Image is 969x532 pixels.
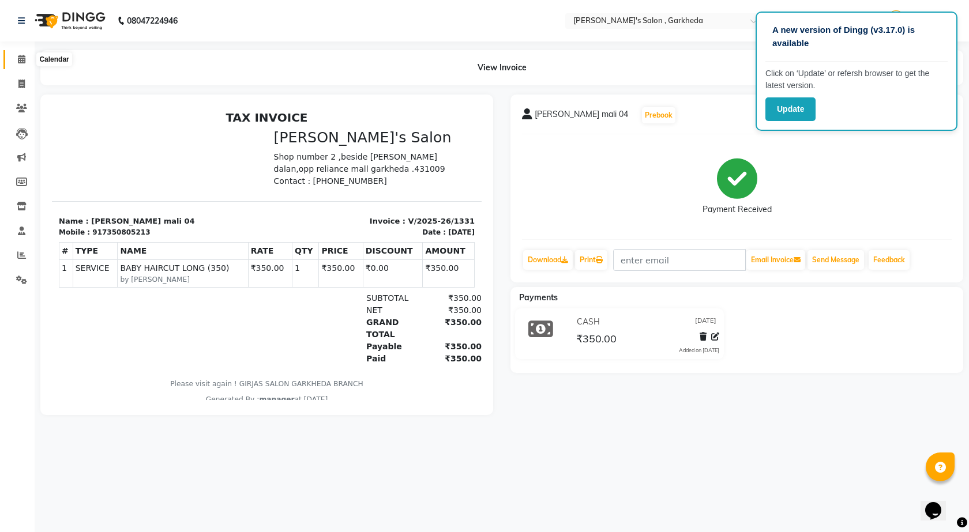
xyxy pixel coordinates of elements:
[29,5,108,37] img: logo
[807,250,864,270] button: Send Message
[746,250,805,270] button: Email Invoice
[7,153,21,181] td: 1
[307,186,369,198] div: SUBTOTAL
[127,5,178,37] b: 08047224946
[369,210,430,235] div: ₹350.00
[68,168,193,179] small: by [PERSON_NAME]
[7,288,423,299] div: Generated By : at [DATE]
[222,23,423,40] h3: [PERSON_NAME]'s Salon
[921,486,957,520] iframe: chat widget
[311,153,371,181] td: ₹0.00
[40,50,963,85] div: View Invoice
[577,316,600,328] span: CASH
[7,110,208,121] p: Name : [PERSON_NAME] mali 04
[369,235,430,247] div: ₹350.00
[267,153,311,181] td: ₹350.00
[241,136,267,153] th: QTY
[703,203,772,216] div: Payment Received
[7,121,38,131] div: Mobile :
[207,289,242,297] span: manager
[21,136,66,153] th: TYPE
[886,10,906,31] img: manager
[772,24,941,50] p: A new version of Dingg (v3.17.0) is available
[66,136,196,153] th: NAME
[307,235,369,247] div: Payable
[765,67,948,92] p: Click on ‘Update’ or refersh browser to get the latest version.
[575,250,607,270] a: Print
[369,198,430,210] div: ₹350.00
[196,136,240,153] th: RATE
[222,110,423,121] p: Invoice : V/2025-26/1331
[267,136,311,153] th: PRICE
[369,247,430,259] div: ₹350.00
[535,108,628,124] span: [PERSON_NAME] mali 04
[869,250,910,270] a: Feedback
[222,45,423,69] p: Shop number 2 ,beside [PERSON_NAME] dalan,opp reliance mall garkheda .431009
[311,136,371,153] th: DISCOUNT
[371,153,423,181] td: ₹350.00
[519,292,558,303] span: Payments
[307,198,369,210] div: NET
[765,97,816,121] button: Update
[222,69,423,81] p: Contact : [PHONE_NUMBER]
[576,332,617,348] span: ₹350.00
[7,5,423,18] h2: TAX INVOICE
[7,136,21,153] th: #
[396,121,423,131] div: [DATE]
[21,153,66,181] td: SERVICE
[241,153,267,181] td: 1
[642,107,675,123] button: Prebook
[679,346,719,354] div: Added on [DATE]
[369,186,430,198] div: ₹350.00
[695,316,716,328] span: [DATE]
[196,153,240,181] td: ₹350.00
[36,52,72,66] div: Calendar
[307,210,369,235] div: GRAND TOTAL
[523,250,573,270] a: Download
[7,273,423,283] p: Please visit again ! GIRJAS SALON GARKHEDA BRANCH
[371,136,423,153] th: AMOUNT
[40,121,98,131] div: 917350805213
[613,249,746,271] input: enter email
[370,121,394,131] div: Date :
[68,156,193,168] span: BABY HAIRCUT LONG (350)
[307,247,369,259] div: Paid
